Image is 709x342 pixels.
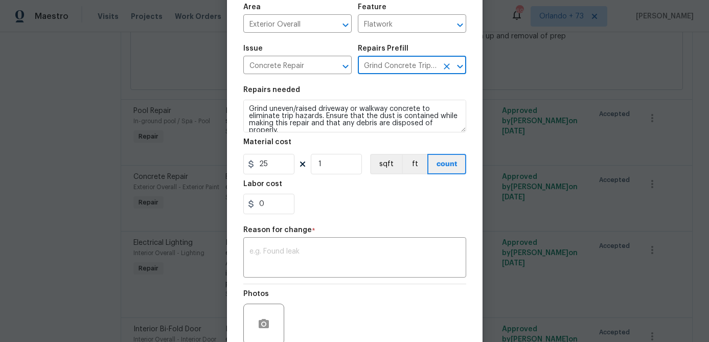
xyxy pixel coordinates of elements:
h5: Reason for change [243,226,312,234]
h5: Material cost [243,139,291,146]
h5: Issue [243,45,263,52]
button: Open [453,59,467,74]
button: ft [402,154,427,174]
h5: Labor cost [243,180,282,188]
textarea: Grind uneven/raised driveway or walkway concrete to eliminate trip hazards. Ensure that the dust ... [243,100,466,132]
h5: Photos [243,290,269,298]
button: count [427,154,466,174]
button: Open [338,59,353,74]
button: Open [453,18,467,32]
h5: Repairs Prefill [358,45,408,52]
button: Open [338,18,353,32]
h5: Feature [358,4,386,11]
button: Clear [440,59,454,74]
h5: Repairs needed [243,86,300,94]
button: sqft [370,154,402,174]
h5: Area [243,4,261,11]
